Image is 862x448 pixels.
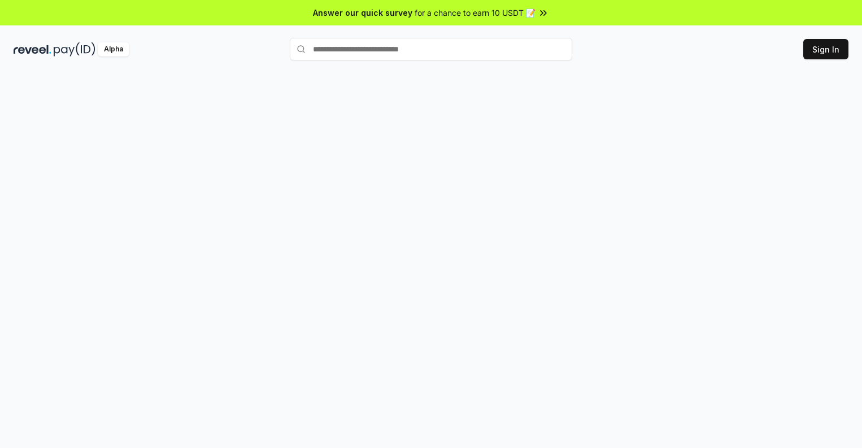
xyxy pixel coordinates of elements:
[313,7,412,19] span: Answer our quick survey
[803,39,848,59] button: Sign In
[14,42,51,56] img: reveel_dark
[98,42,129,56] div: Alpha
[54,42,95,56] img: pay_id
[415,7,536,19] span: for a chance to earn 10 USDT 📝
